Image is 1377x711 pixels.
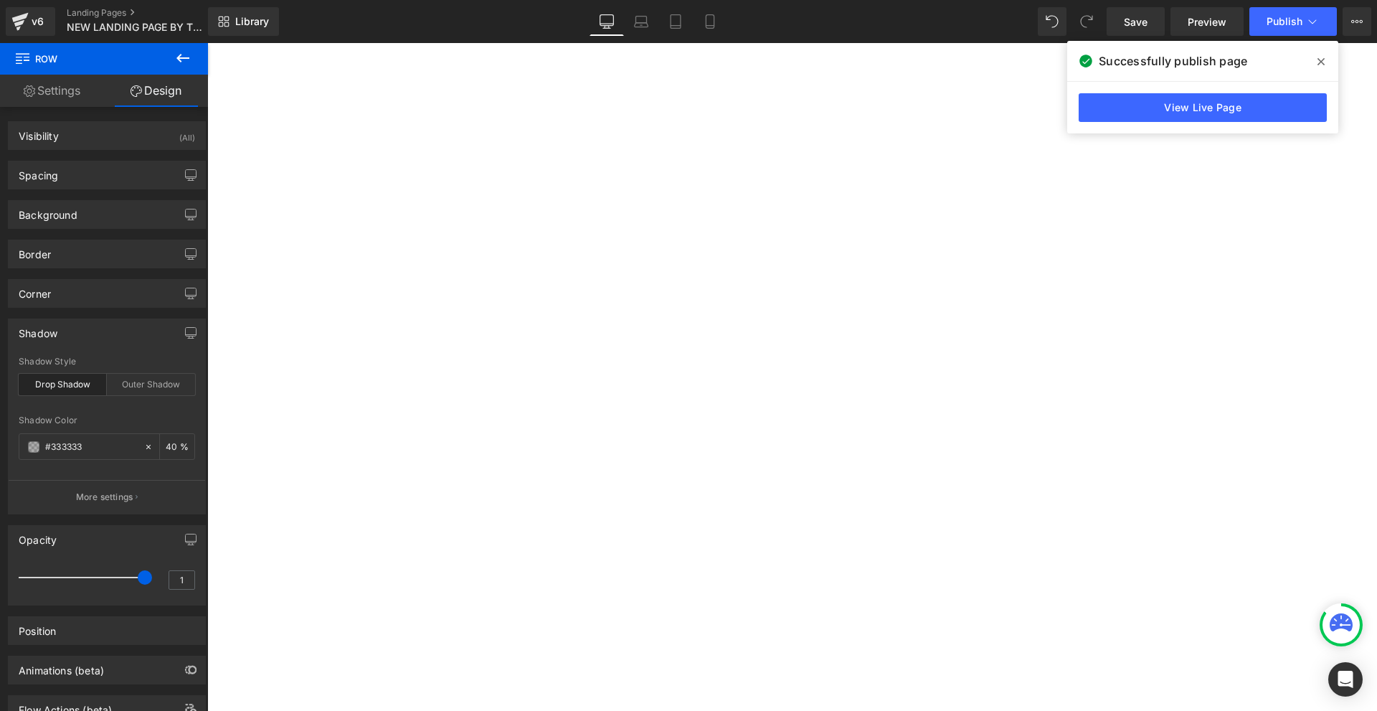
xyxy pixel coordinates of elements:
[19,617,56,637] div: Position
[19,319,57,339] div: Shadow
[1099,52,1247,70] span: Successfully publish page
[19,122,59,142] div: Visibility
[208,7,279,36] a: New Library
[67,7,232,19] a: Landing Pages
[658,7,693,36] a: Tablet
[1188,14,1226,29] span: Preview
[19,415,195,425] div: Shadow Color
[19,201,77,221] div: Background
[1267,16,1302,27] span: Publish
[14,43,158,75] span: Row
[1343,7,1371,36] button: More
[19,240,51,260] div: Border
[19,161,58,182] div: Spacing
[1170,7,1244,36] a: Preview
[1249,7,1337,36] button: Publish
[179,122,195,146] div: (All)
[19,374,107,395] div: Drop Shadow
[107,374,195,395] div: Outer Shadow
[76,491,133,504] p: More settings
[19,280,51,300] div: Corner
[45,439,137,455] input: Color
[104,75,208,107] a: Design
[1079,93,1327,122] a: View Live Page
[9,480,205,514] button: More settings
[1328,662,1363,697] div: Open Intercom Messenger
[19,357,195,367] div: Shadow Style
[29,12,47,31] div: v6
[19,526,57,546] div: Opacity
[1038,7,1066,36] button: Undo
[235,15,269,28] span: Library
[624,7,658,36] a: Laptop
[693,7,727,36] a: Mobile
[6,7,55,36] a: v6
[19,656,104,677] div: Animations (beta)
[1072,7,1101,36] button: Redo
[590,7,624,36] a: Desktop
[67,22,204,33] span: NEW LANDING PAGE BY THE GREATEST OF THEM ALL (Sleep Patch)
[160,434,194,459] div: %
[1124,14,1147,29] span: Save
